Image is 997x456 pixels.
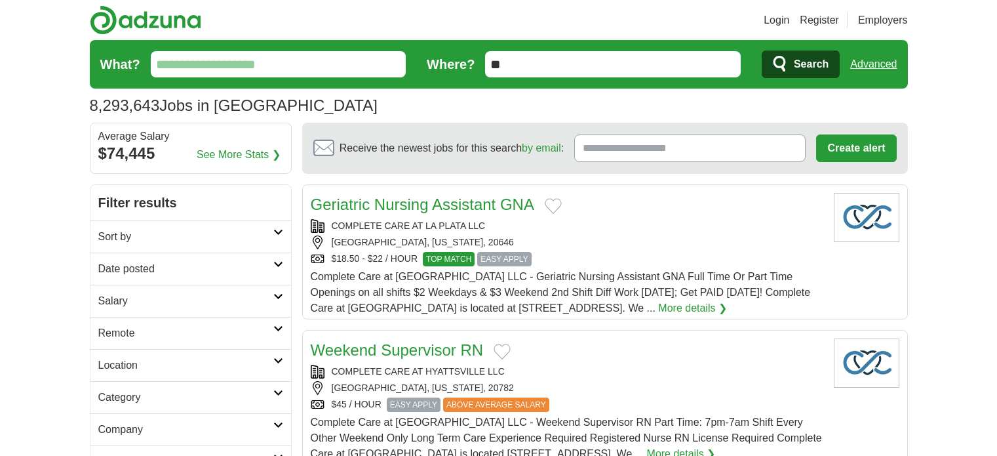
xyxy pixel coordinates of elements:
[98,422,273,438] h2: Company
[545,198,562,214] button: Add to favorite jobs
[98,261,273,277] h2: Date posted
[816,135,896,162] button: Create alert
[90,349,291,381] a: Location
[90,317,291,349] a: Remote
[98,229,273,245] h2: Sort by
[311,365,823,379] div: COMPLETE CARE AT HYATTSVILLE LLC
[90,220,291,253] a: Sort by
[311,236,823,249] div: [GEOGRAPHIC_DATA], [US_STATE], 20646
[443,398,549,412] span: ABOVE AVERAGE SALARY
[98,325,273,341] h2: Remote
[834,339,899,388] img: Company logo
[90,94,160,117] span: 8,293,643
[90,381,291,413] a: Category
[794,51,829,77] span: Search
[98,358,273,373] h2: Location
[311,196,534,213] a: Geriatric Nursing Assistant GNA
[311,271,811,314] span: Complete Care at [GEOGRAPHIC_DATA] LLC - Geriatric Nursing Assistant GNA Full Time Or Part Time O...
[834,193,899,242] img: Company logo
[850,51,897,77] a: Advanced
[311,219,823,233] div: COMPLETE CARE AT LA PLATA LLC
[477,252,531,266] span: EASY APPLY
[311,381,823,395] div: [GEOGRAPHIC_DATA], [US_STATE], 20782
[98,390,273,405] h2: Category
[311,252,823,266] div: $18.50 - $22 / HOUR
[197,147,281,163] a: See More Stats ❯
[658,301,727,316] a: More details ❯
[98,293,273,309] h2: Salary
[311,398,823,412] div: $45 / HOUR
[427,54,475,74] label: Where?
[311,341,484,359] a: Weekend Supervisor RN
[423,252,475,266] span: TOP MATCH
[387,398,440,412] span: EASY APPLY
[340,140,564,156] span: Receive the newest jobs for this search :
[100,54,140,74] label: What?
[90,413,291,446] a: Company
[90,285,291,317] a: Salary
[800,12,839,28] a: Register
[90,253,291,285] a: Date posted
[98,131,283,142] div: Average Salary
[764,12,789,28] a: Login
[90,5,201,35] img: Adzuna logo
[762,51,840,78] button: Search
[858,12,908,28] a: Employers
[522,142,561,154] a: by email
[90,96,378,114] h1: Jobs in [GEOGRAPHIC_DATA]
[98,142,283,165] div: $74,445
[494,344,511,360] button: Add to favorite jobs
[90,185,291,220] h2: Filter results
